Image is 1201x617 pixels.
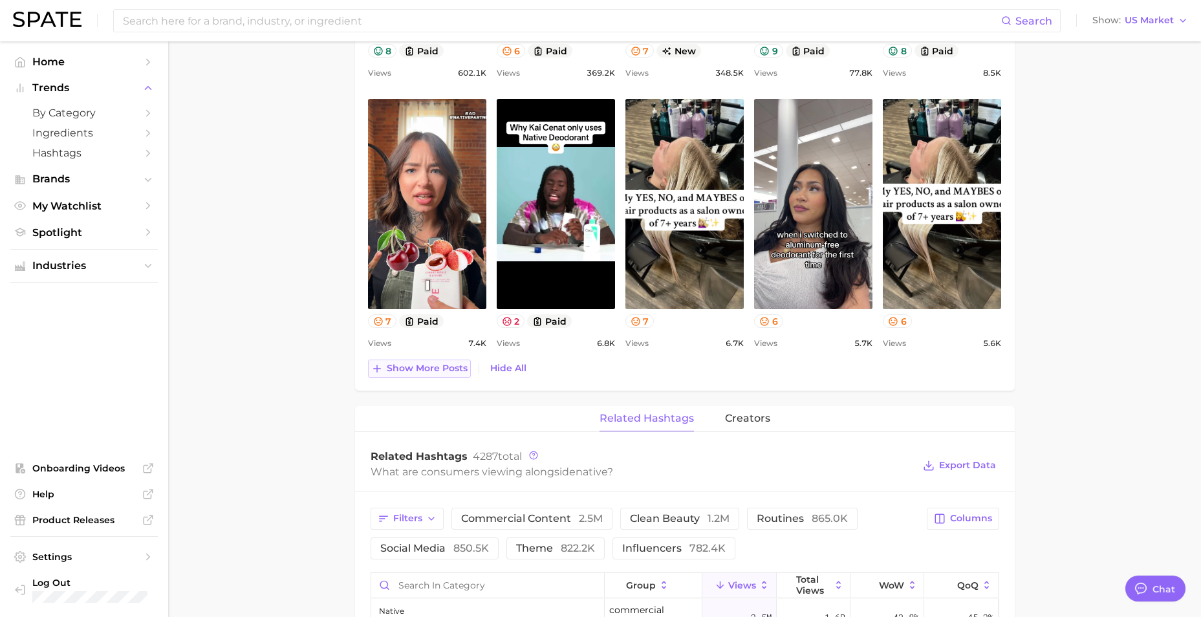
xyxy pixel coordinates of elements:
[10,510,158,530] a: Product Releases
[32,56,136,68] span: Home
[10,222,158,243] a: Spotlight
[924,573,998,598] button: QoQ
[527,314,572,328] button: paid
[32,260,136,272] span: Industries
[32,514,136,526] span: Product Releases
[528,44,572,58] button: paid
[32,127,136,139] span: Ingredients
[122,10,1001,32] input: Search here for a brand, industry, or ingredient
[380,543,489,554] span: social media
[490,363,526,374] span: Hide All
[32,462,136,474] span: Onboarding Videos
[1092,17,1121,24] span: Show
[1089,12,1191,29] button: ShowUS Market
[371,573,604,598] input: Search in category
[1125,17,1174,24] span: US Market
[32,551,136,563] span: Settings
[812,512,848,525] span: 865.0k
[32,147,136,159] span: Hashtags
[487,360,530,377] button: Hide All
[393,513,422,524] span: Filters
[10,123,158,143] a: Ingredients
[10,573,158,607] a: Log out. Currently logged in with e-mail rina.brinas@loreal.com.
[461,514,603,524] span: commercial content
[368,336,391,351] span: Views
[630,514,730,524] span: clean beauty
[10,196,158,216] a: My Watchlist
[387,363,468,374] span: Show more posts
[849,65,872,81] span: 77.8k
[625,336,649,351] span: Views
[473,450,498,462] span: 4287
[368,314,397,328] button: 7
[625,44,655,58] button: 7
[622,543,726,554] span: influencers
[786,44,830,58] button: paid
[754,44,783,58] button: 9
[32,226,136,239] span: Spotlight
[32,200,136,212] span: My Watchlist
[957,580,979,590] span: QoQ
[10,78,158,98] button: Trends
[371,508,444,530] button: Filters
[879,580,904,590] span: WoW
[32,577,147,589] span: Log Out
[883,65,906,81] span: Views
[983,65,1001,81] span: 8.5k
[939,460,996,471] span: Export Data
[854,336,872,351] span: 5.7k
[10,52,158,72] a: Home
[10,256,158,276] button: Industries
[32,82,136,94] span: Trends
[708,512,730,525] span: 1.2m
[702,573,776,598] button: Views
[371,463,914,481] div: What are consumers viewing alongside ?
[368,65,391,81] span: Views
[605,573,703,598] button: group
[625,314,655,328] button: 7
[600,413,694,424] span: related hashtags
[576,466,607,478] span: native
[850,573,924,598] button: WoW
[883,314,912,328] button: 6
[579,512,603,525] span: 2.5m
[597,336,615,351] span: 6.8k
[728,580,756,590] span: Views
[497,65,520,81] span: Views
[883,44,912,58] button: 8
[656,44,701,58] span: new
[10,547,158,567] a: Settings
[32,107,136,119] span: by Category
[10,143,158,163] a: Hashtags
[497,314,525,328] button: 2
[10,169,158,189] button: Brands
[754,65,777,81] span: Views
[10,103,158,123] a: by Category
[497,44,526,58] button: 6
[371,450,468,462] span: Related Hashtags
[10,484,158,504] a: Help
[757,514,848,524] span: routines
[983,336,1001,351] span: 5.6k
[754,336,777,351] span: Views
[726,336,744,351] span: 6.7k
[516,543,595,554] span: theme
[32,488,136,500] span: Help
[468,336,486,351] span: 7.4k
[453,542,489,554] span: 850.5k
[368,44,397,58] button: 8
[626,580,656,590] span: group
[561,542,595,554] span: 822.2k
[927,508,999,530] button: Columns
[473,450,522,462] span: total
[399,44,444,58] button: paid
[13,12,81,27] img: SPATE
[32,173,136,185] span: Brands
[725,413,770,424] span: creators
[689,542,726,554] span: 782.4k
[625,65,649,81] span: Views
[1015,15,1052,27] span: Search
[950,513,992,524] span: Columns
[587,65,615,81] span: 369.2k
[796,574,830,595] span: Total Views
